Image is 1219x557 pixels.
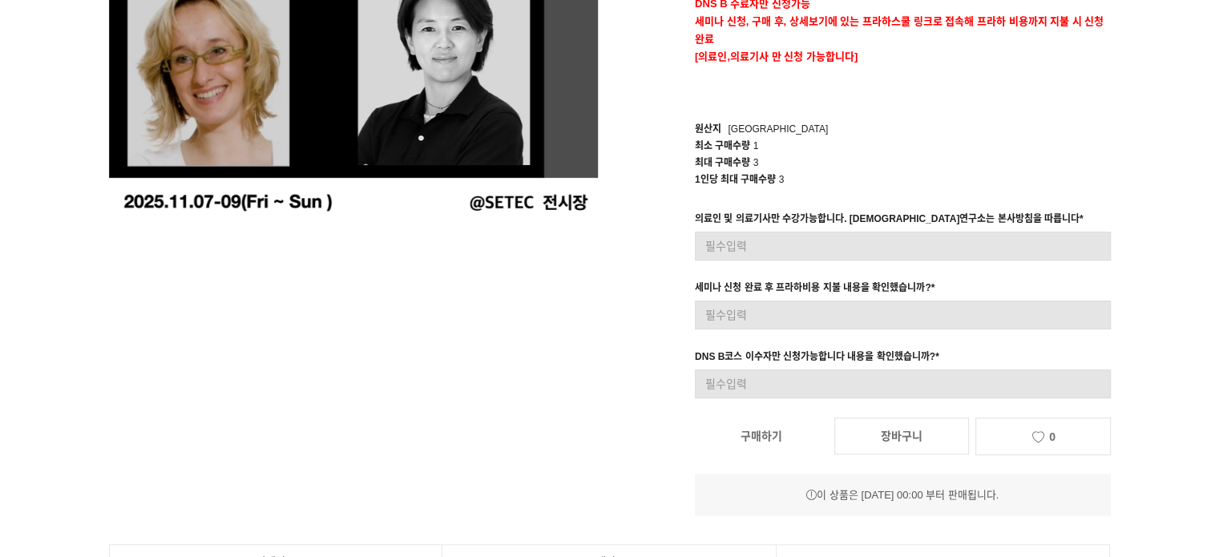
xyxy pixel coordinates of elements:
a: 0 [975,418,1110,455]
span: 0 [1049,430,1056,443]
a: 구매하기 [695,418,828,454]
a: 장바구니 [834,418,969,454]
span: 최소 구매수량 [695,140,750,151]
div: 의료인 및 의료기사만 수강가능합니다. [DEMOGRAPHIC_DATA]연구소는 본사방침을 따릅니다 [695,211,1084,232]
span: 3 [753,157,759,168]
div: 세미나 신청 완료 후 프라하비용 지불 내용을 확인했습니까? [695,280,934,301]
input: 필수입력 [695,369,1111,398]
span: 원산지 [695,123,721,135]
div: DNS B코스 이수자만 신청가능합니다 내용을 확인했습니까? [695,349,939,369]
span: 1인당 최대 구매수량 [695,174,776,185]
strong: [의료인,의료기사 만 신청 가능합니다] [695,50,858,63]
input: 필수입력 [695,232,1111,260]
span: 3 [779,174,785,185]
span: 최대 구매수량 [695,157,750,168]
span: 1 [753,140,759,151]
div: 이 상품은 [DATE] 00:00 부터 판매됩니다. [695,486,1111,504]
input: 필수입력 [695,301,1111,329]
strong: 세미나 신청, 구매 후, 상세보기에 있는 프라하스쿨 링크로 접속해 프라하 비용까지 지불 시 신청완료 [695,15,1104,45]
span: [GEOGRAPHIC_DATA] [728,123,828,135]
